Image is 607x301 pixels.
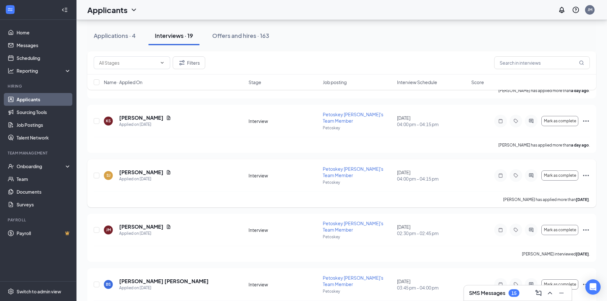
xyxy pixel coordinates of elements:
svg: Tag [512,227,520,233]
a: Sourcing Tools [17,106,71,118]
b: a day ago [571,143,589,147]
svg: Note [497,173,504,178]
span: Petoskey [PERSON_NAME]'s Team Member [323,275,383,287]
svg: WorkstreamLogo [7,6,13,13]
button: ChevronUp [545,288,555,298]
svg: Ellipses [582,172,590,179]
input: All Stages [99,59,157,66]
b: [DATE] [576,252,589,256]
h5: [PERSON_NAME] [119,114,163,121]
span: 04:00 pm - 04:15 pm [397,176,467,182]
svg: Notifications [558,6,566,14]
span: Score [471,79,484,85]
div: JM [588,7,592,12]
h3: SMS Messages [469,290,505,297]
div: [DATE] [397,278,467,291]
span: Interview Schedule [397,79,437,85]
span: 02:30 pm - 02:45 pm [397,230,467,236]
svg: UserCheck [8,163,14,169]
svg: Tag [512,282,520,287]
svg: Document [166,170,171,175]
div: Reporting [17,68,71,74]
a: PayrollCrown [17,227,71,240]
svg: Tag [512,118,520,124]
div: [DATE] [397,115,467,127]
p: [PERSON_NAME] has applied more than . [503,197,590,202]
span: Petoskey [PERSON_NAME]'s Team Member [323,166,383,178]
div: Open Intercom Messenger [585,279,601,295]
div: Offers and hires · 163 [212,32,269,39]
div: Payroll [8,217,70,223]
svg: Settings [8,288,14,295]
span: Mark as complete [544,228,576,232]
div: JM [106,227,111,233]
a: Applicants [17,93,71,106]
svg: ChevronDown [130,6,138,14]
div: Onboarding [17,163,66,169]
div: Interview [249,281,319,288]
p: [PERSON_NAME] interviewed . [522,251,590,257]
button: Mark as complete [541,279,578,290]
div: BS [106,282,111,287]
svg: ChevronDown [160,60,165,65]
button: Mark as complete [541,170,578,181]
svg: Ellipses [582,117,590,125]
span: Job posting [323,79,347,85]
svg: ActiveChat [527,173,535,178]
button: Filter Filters [173,56,205,69]
a: Team [17,173,71,185]
svg: Note [497,118,504,124]
h5: [PERSON_NAME] [119,169,163,176]
svg: ActiveChat [527,227,535,233]
a: Messages [17,39,71,52]
p: [PERSON_NAME] has applied more than . [498,142,590,148]
div: Applied on [DATE] [119,121,171,128]
a: Job Postings [17,118,71,131]
svg: Analysis [8,68,14,74]
span: Stage [249,79,261,85]
div: Applied on [DATE] [119,285,209,291]
svg: QuestionInfo [572,6,580,14]
a: Home [17,26,71,39]
svg: ActiveChat [527,282,535,287]
svg: ChevronUp [546,289,554,297]
svg: Ellipses [582,226,590,234]
b: [DATE] [576,197,589,202]
div: Interview [249,227,319,233]
a: Surveys [17,198,71,211]
button: Mark as complete [541,225,578,235]
input: Search in interviews [494,56,590,69]
div: Applied on [DATE] [119,230,171,237]
svg: Document [166,224,171,229]
svg: Note [497,227,504,233]
span: 03:45 pm - 04:00 pm [397,284,467,291]
div: Applications · 4 [94,32,136,39]
div: Switch to admin view [17,288,61,295]
p: Petoskey [323,234,393,240]
span: Mark as complete [544,119,576,123]
span: 04:00 pm - 04:15 pm [397,121,467,127]
div: Team Management [8,150,70,156]
svg: Ellipses [582,281,590,288]
span: Petoskey [PERSON_NAME]'s Team Member [323,111,383,124]
div: Applied on [DATE] [119,176,171,182]
svg: Collapse [61,7,68,13]
button: Minimize [556,288,567,298]
p: Petoskey [323,180,393,185]
h1: Applicants [87,4,127,15]
span: Mark as complete [544,282,576,287]
div: Hiring [8,83,70,89]
span: Name · Applied On [104,79,142,85]
a: Documents [17,185,71,198]
div: KS [106,118,111,124]
div: 15 [511,290,517,296]
svg: Filter [178,59,186,67]
h5: [PERSON_NAME] [119,223,163,230]
span: Mark as complete [544,173,576,178]
button: ComposeMessage [533,288,544,298]
svg: Document [166,115,171,120]
a: Scheduling [17,52,71,64]
h5: [PERSON_NAME] [PERSON_NAME] [119,278,209,285]
p: Petoskey [323,289,393,294]
div: [DATE] [397,224,467,236]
